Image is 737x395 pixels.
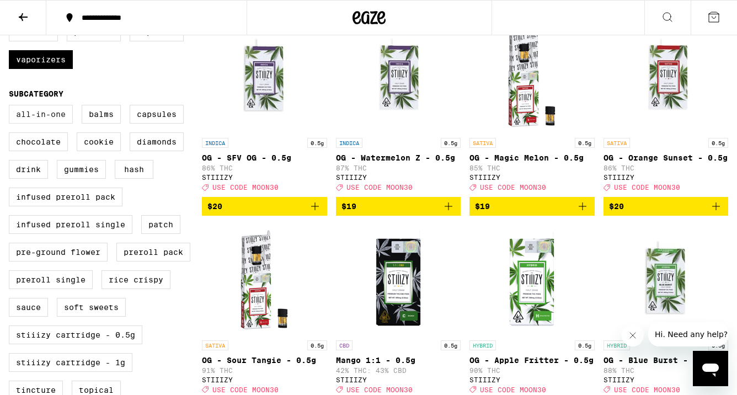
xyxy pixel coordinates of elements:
label: STIIIZY Cartridge - 1g [9,353,132,372]
iframe: Message from company [648,322,728,346]
iframe: Button to launch messaging window [693,351,728,386]
p: OG - Orange Sunset - 0.5g [604,153,729,162]
span: $20 [609,202,624,211]
p: Mango 1:1 - 0.5g [336,356,461,365]
span: $19 [475,202,490,211]
p: 86% THC [604,164,729,172]
label: Preroll Pack [116,243,190,261]
iframe: Close message [622,324,644,346]
span: USE CODE MOON30 [614,386,680,393]
p: HYBRID [604,340,630,350]
label: Patch [141,215,180,234]
label: Infused Preroll Pack [9,188,122,206]
legend: Subcategory [9,89,63,98]
img: STIIIZY - Mango 1:1 - 0.5g [343,225,453,335]
label: Chocolate [9,132,68,151]
p: 0.5g [575,138,595,148]
span: $20 [207,202,222,211]
button: Add to bag [336,197,461,216]
p: 87% THC [336,164,461,172]
a: Open page for OG - Orange Sunset - 0.5g from STIIIZY [604,22,729,196]
label: Rice Crispy [102,270,170,289]
span: USE CODE MOON30 [212,386,279,393]
img: STIIIZY - OG - Orange Sunset - 0.5g [611,22,721,132]
button: Add to bag [202,197,327,216]
a: Open page for OG - Magic Melon - 0.5g from STIIIZY [469,22,595,196]
span: USE CODE MOON30 [480,386,546,393]
label: Capsules [130,105,184,124]
label: Pre-ground Flower [9,243,108,261]
div: STIIIZY [336,174,461,181]
p: 90% THC [469,367,595,374]
p: OG - Sour Tangie - 0.5g [202,356,327,365]
label: All-In-One [9,105,73,124]
p: 0.5g [307,340,327,350]
a: Open page for OG - SFV OG - 0.5g from STIIIZY [202,22,327,196]
label: Vaporizers [9,50,73,69]
img: STIIIZY - OG - SFV OG - 0.5g [209,22,319,132]
p: OG - SFV OG - 0.5g [202,153,327,162]
img: STIIIZY - OG - Watermelon Z - 0.5g [343,22,453,132]
label: Drink [9,160,48,179]
p: 86% THC [202,164,327,172]
p: 85% THC [469,164,595,172]
label: Preroll Single [9,270,93,289]
div: STIIIZY [336,376,461,383]
p: 0.5g [441,138,461,148]
label: Diamonds [130,132,184,151]
label: Cookie [77,132,121,151]
label: Hash [115,160,153,179]
label: STIIIZY Cartridge - 0.5g [9,325,142,344]
button: Add to bag [604,197,729,216]
p: OG - Apple Fritter - 0.5g [469,356,595,365]
div: STIIIZY [469,174,595,181]
p: 0.5g [441,340,461,350]
label: Soft Sweets [57,298,126,317]
span: USE CODE MOON30 [346,184,413,191]
div: STIIIZY [469,376,595,383]
img: STIIIZY - OG - Magic Melon - 0.5g [477,22,587,132]
label: Sauce [9,298,48,317]
p: 88% THC [604,367,729,374]
a: Open page for OG - Watermelon Z - 0.5g from STIIIZY [336,22,461,196]
img: STIIIZY - OG - Apple Fritter - 0.5g [477,225,587,335]
label: Balms [82,105,121,124]
span: USE CODE MOON30 [480,184,546,191]
span: USE CODE MOON30 [614,184,680,191]
label: Infused Preroll Single [9,215,132,234]
img: STIIIZY - OG - Blue Burst - 0.5g [611,225,721,335]
p: OG - Magic Melon - 0.5g [469,153,595,162]
p: OG - Blue Burst - 0.5g [604,356,729,365]
p: OG - Watermelon Z - 0.5g [336,153,461,162]
p: SATIVA [202,340,228,350]
div: STIIIZY [604,376,729,383]
p: CBD [336,340,353,350]
span: $19 [341,202,356,211]
span: USE CODE MOON30 [346,386,413,393]
p: SATIVA [604,138,630,148]
p: 91% THC [202,367,327,374]
button: Add to bag [469,197,595,216]
p: INDICA [336,138,362,148]
img: STIIIZY - OG - Sour Tangie - 0.5g [209,225,319,335]
div: STIIIZY [202,174,327,181]
label: Gummies [57,160,106,179]
p: 0.5g [575,340,595,350]
p: 42% THC: 43% CBD [336,367,461,374]
span: USE CODE MOON30 [212,184,279,191]
p: 0.5g [708,138,728,148]
p: INDICA [202,138,228,148]
div: STIIIZY [202,376,327,383]
p: HYBRID [469,340,496,350]
p: SATIVA [469,138,496,148]
div: STIIIZY [604,174,729,181]
p: 0.5g [307,138,327,148]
